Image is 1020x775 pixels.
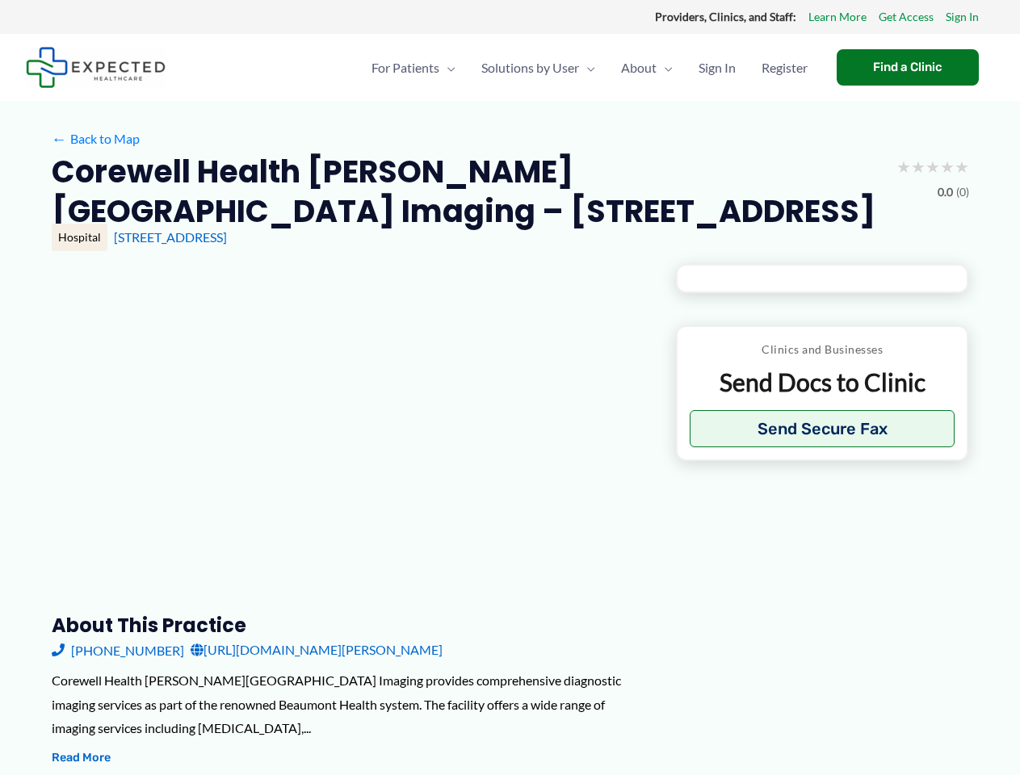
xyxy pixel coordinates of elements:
a: Learn More [808,6,867,27]
a: [STREET_ADDRESS] [114,229,227,245]
span: Menu Toggle [439,40,455,96]
span: ★ [926,152,940,182]
span: 0.0 [938,182,953,203]
span: ★ [940,152,955,182]
span: About [621,40,657,96]
span: (0) [956,182,969,203]
h3: About this practice [52,613,650,638]
div: Hospital [52,224,107,251]
span: Solutions by User [481,40,579,96]
span: ★ [896,152,911,182]
span: ← [52,131,67,146]
a: [PHONE_NUMBER] [52,638,184,662]
p: Clinics and Businesses [690,339,955,360]
span: ★ [911,152,926,182]
a: Find a Clinic [837,49,979,86]
span: ★ [955,152,969,182]
p: Send Docs to Clinic [690,367,955,398]
a: Solutions by UserMenu Toggle [468,40,608,96]
a: [URL][DOMAIN_NAME][PERSON_NAME] [191,638,443,662]
nav: Primary Site Navigation [359,40,821,96]
span: Menu Toggle [657,40,673,96]
a: Sign In [686,40,749,96]
a: ←Back to Map [52,127,140,151]
a: AboutMenu Toggle [608,40,686,96]
span: Register [762,40,808,96]
h2: Corewell Health [PERSON_NAME][GEOGRAPHIC_DATA] Imaging – [STREET_ADDRESS] [52,152,884,232]
span: Sign In [699,40,736,96]
div: Corewell Health [PERSON_NAME][GEOGRAPHIC_DATA] Imaging provides comprehensive diagnostic imaging ... [52,668,650,740]
strong: Providers, Clinics, and Staff: [655,10,796,23]
span: Menu Toggle [579,40,595,96]
a: For PatientsMenu Toggle [359,40,468,96]
button: Send Secure Fax [690,410,955,447]
button: Read More [52,748,111,768]
span: For Patients [371,40,439,96]
a: Get Access [879,6,934,27]
a: Register [749,40,821,96]
img: Expected Healthcare Logo - side, dark font, small [26,47,166,88]
a: Sign In [946,6,979,27]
